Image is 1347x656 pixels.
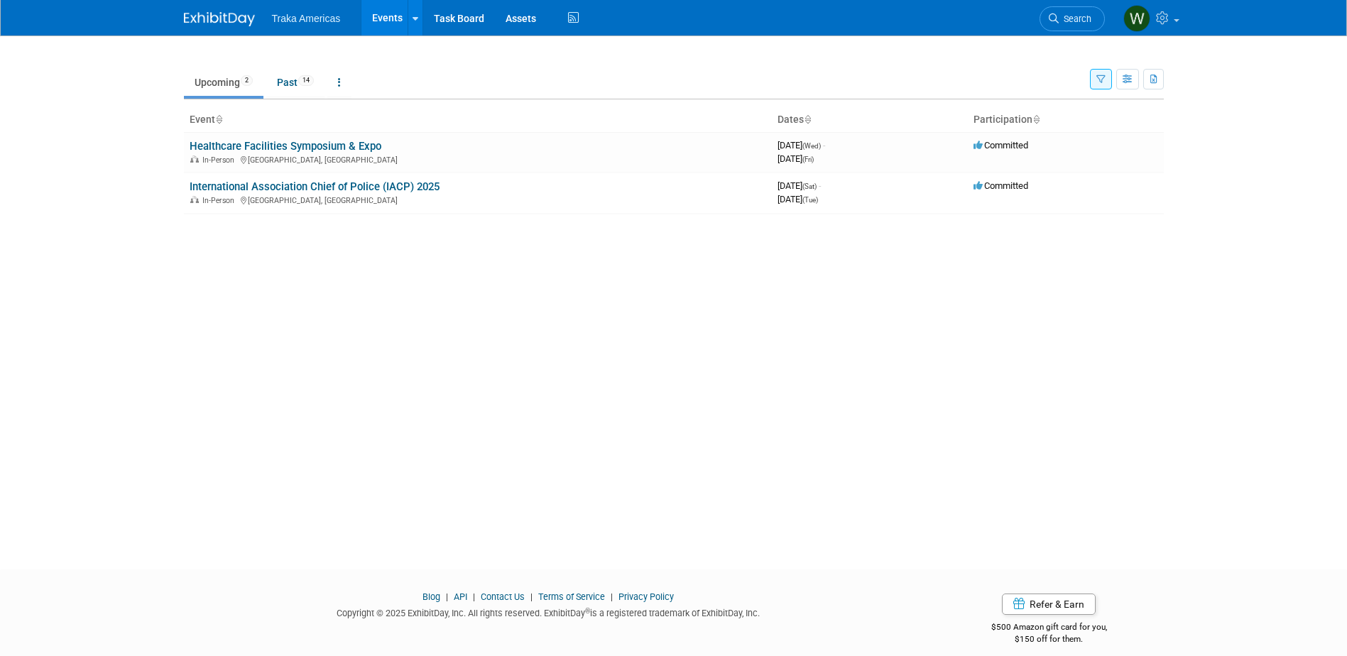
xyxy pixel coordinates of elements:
a: API [454,591,467,602]
span: Traka Americas [272,13,341,24]
span: | [527,591,536,602]
a: Healthcare Facilities Symposium & Expo [190,140,381,153]
span: [DATE] [778,153,814,164]
img: In-Person Event [190,196,199,203]
a: International Association Chief of Police (IACP) 2025 [190,180,440,193]
span: (Wed) [802,142,821,150]
a: Privacy Policy [618,591,674,602]
span: In-Person [202,196,239,205]
a: Refer & Earn [1002,594,1096,615]
a: Sort by Participation Type [1032,114,1040,125]
img: ExhibitDay [184,12,255,26]
span: Committed [974,180,1028,191]
span: (Fri) [802,155,814,163]
span: Committed [974,140,1028,151]
span: - [823,140,825,151]
span: (Tue) [802,196,818,204]
a: Sort by Start Date [804,114,811,125]
div: [GEOGRAPHIC_DATA], [GEOGRAPHIC_DATA] [190,194,766,205]
span: | [607,591,616,602]
span: [DATE] [778,194,818,204]
div: [GEOGRAPHIC_DATA], [GEOGRAPHIC_DATA] [190,153,766,165]
span: [DATE] [778,140,825,151]
span: In-Person [202,155,239,165]
sup: ® [585,607,590,615]
th: Dates [772,108,968,132]
div: $150 off for them. [934,633,1164,645]
a: Sort by Event Name [215,114,222,125]
div: $500 Amazon gift card for you, [934,612,1164,645]
a: Terms of Service [538,591,605,602]
span: 2 [241,75,253,86]
a: Blog [422,591,440,602]
div: Copyright © 2025 ExhibitDay, Inc. All rights reserved. ExhibitDay is a registered trademark of Ex... [184,603,914,620]
a: Past14 [266,69,325,96]
th: Participation [968,108,1164,132]
img: In-Person Event [190,155,199,163]
span: [DATE] [778,180,821,191]
span: - [819,180,821,191]
a: Search [1040,6,1105,31]
a: Contact Us [481,591,525,602]
span: (Sat) [802,182,817,190]
span: 14 [298,75,314,86]
span: Search [1059,13,1091,24]
img: William Knowles [1123,5,1150,32]
a: Upcoming2 [184,69,263,96]
th: Event [184,108,772,132]
span: | [469,591,479,602]
span: | [442,591,452,602]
